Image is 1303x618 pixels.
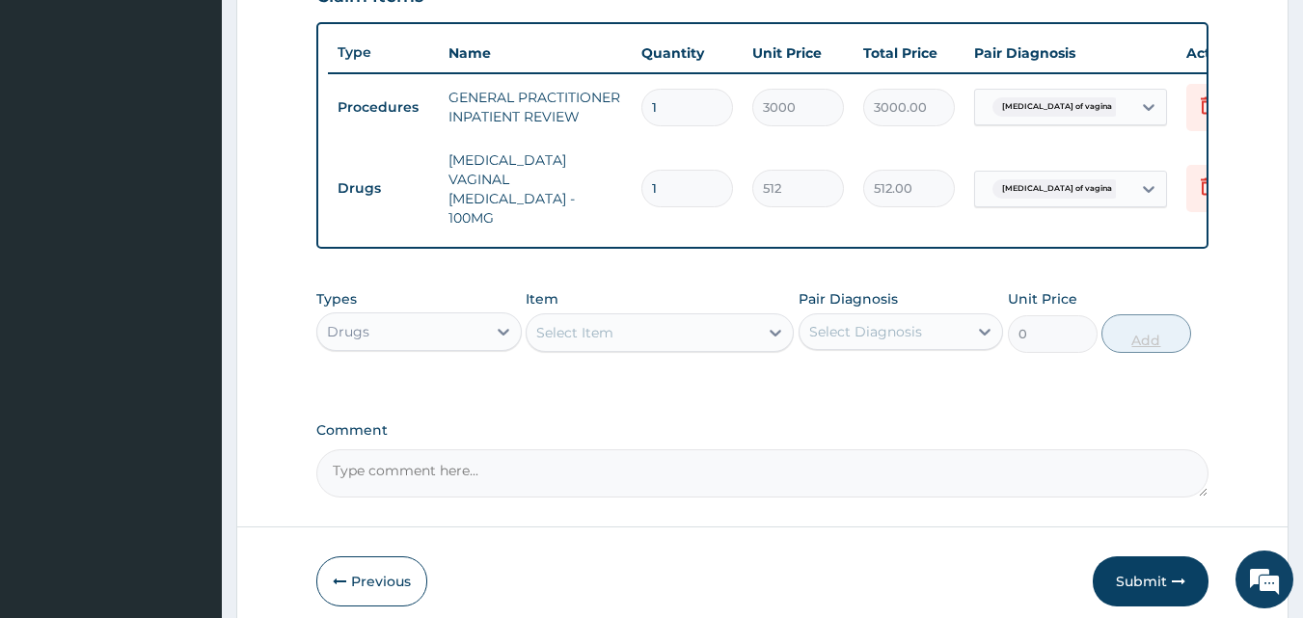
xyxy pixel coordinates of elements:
[112,186,266,381] span: We're online!
[1093,556,1208,606] button: Submit
[809,322,922,341] div: Select Diagnosis
[1177,34,1273,72] th: Actions
[964,34,1177,72] th: Pair Diagnosis
[439,34,632,72] th: Name
[799,289,898,309] label: Pair Diagnosis
[439,141,632,237] td: [MEDICAL_DATA] VAGINAL [MEDICAL_DATA] - 100MG
[526,289,558,309] label: Item
[632,34,743,72] th: Quantity
[316,291,357,308] label: Types
[100,108,324,133] div: Chat with us now
[316,10,363,56] div: Minimize live chat window
[992,179,1122,199] span: [MEDICAL_DATA] of vagina
[1101,314,1191,353] button: Add
[327,322,369,341] div: Drugs
[328,90,439,125] td: Procedures
[992,97,1122,117] span: [MEDICAL_DATA] of vagina
[328,171,439,206] td: Drugs
[743,34,854,72] th: Unit Price
[316,422,1209,439] label: Comment
[536,323,613,342] div: Select Item
[1008,289,1077,309] label: Unit Price
[10,413,367,480] textarea: Type your message and hit 'Enter'
[439,78,632,136] td: GENERAL PRACTITIONER INPATIENT REVIEW
[854,34,964,72] th: Total Price
[328,35,439,70] th: Type
[36,96,78,145] img: d_794563401_company_1708531726252_794563401
[316,556,427,606] button: Previous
